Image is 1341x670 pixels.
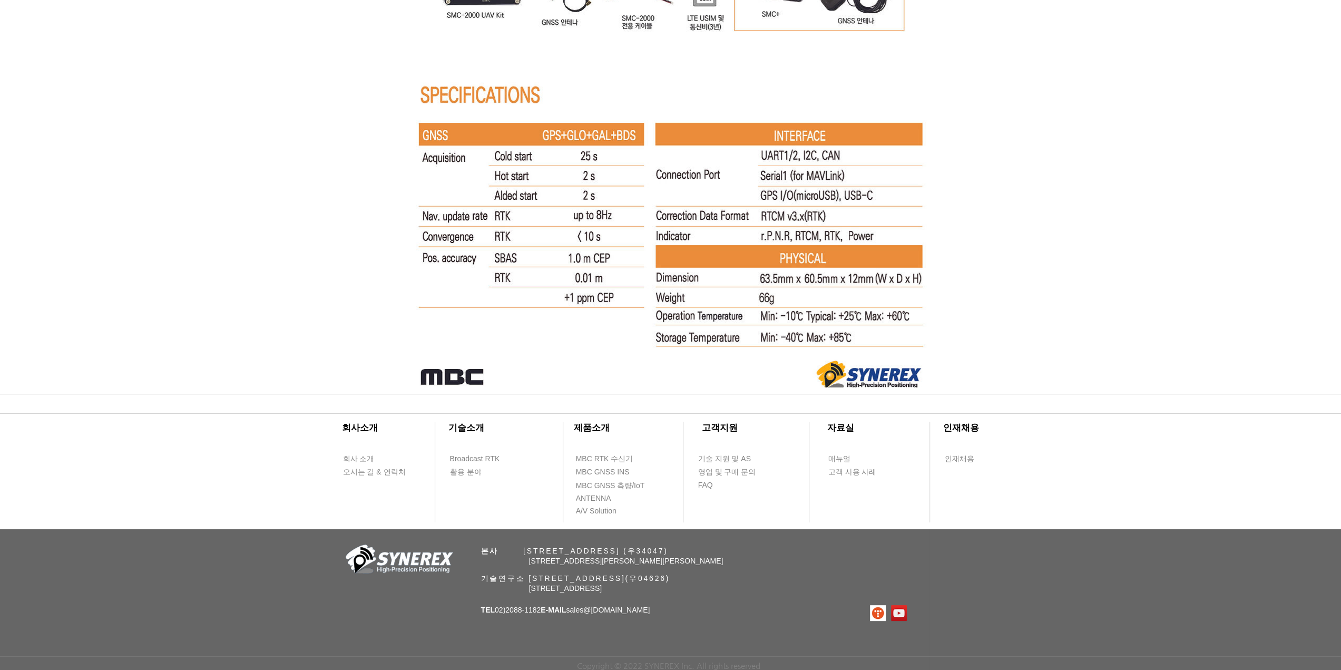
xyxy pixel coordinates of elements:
img: 유튜브 사회 아이콘 [891,605,907,621]
span: 기술 지원 및 AS [698,454,751,464]
a: 오시는 길 & 연락처 [342,465,414,479]
a: 고객 사용 사례 [828,465,888,479]
a: Broadcast RTK [449,452,510,465]
span: 영업 및 구매 문의 [698,467,756,478]
img: 회사_로고-removebg-preview.png [340,543,456,578]
ul: SNS 모음 [870,605,907,621]
span: ​기술소개 [448,423,484,433]
span: MBC RTK 수신기 [576,454,633,464]
span: ​회사소개 [342,423,378,433]
span: MBC GNSS INS [576,467,630,478]
span: ​ [STREET_ADDRESS] (우34047) [481,547,668,555]
span: 인재채용 [945,454,974,464]
a: MBC GNSS 측량/IoT [575,479,668,492]
span: 02)2088-1182 sales [481,606,650,614]
span: E-MAIL [541,606,566,614]
span: Broadcast RTK [450,454,500,464]
span: 활용 분야 [450,467,482,478]
a: 기술 지원 및 AS [698,452,777,465]
span: [STREET_ADDRESS] [529,584,602,593]
span: A/V Solution [576,506,616,517]
span: Copyright © 2022 SYNEREX Inc. All rights reserved [577,661,760,670]
a: 회사 소개 [342,452,403,465]
a: 영업 및 구매 문의 [698,465,758,479]
span: 본사 [481,547,499,555]
span: ​제품소개 [574,423,610,433]
span: TEL [481,606,495,614]
a: MBC GNSS INS [575,465,641,479]
span: 매뉴얼 [828,454,850,464]
span: [STREET_ADDRESS][PERSON_NAME][PERSON_NAME] [529,557,723,565]
span: FAQ [698,480,713,491]
span: MBC GNSS 측량/IoT [576,481,645,491]
a: 매뉴얼 [828,452,888,465]
span: ​고객지원 [702,423,738,433]
span: 기술연구소 [STREET_ADDRESS](우04626) [481,574,670,582]
a: @[DOMAIN_NAME] [583,606,650,614]
span: ​자료실 [827,423,854,433]
a: 인재채용 [944,452,994,465]
span: 고객 사용 사례 [828,467,877,478]
a: 활용 분야 [449,465,510,479]
span: ​인재채용 [943,423,979,433]
a: FAQ [698,479,758,492]
a: MBC RTK 수신기 [575,452,654,465]
a: A/V Solution [575,504,636,518]
img: 티스토리로고 [870,605,886,621]
iframe: Wix Chat [1220,625,1341,670]
a: ANTENNA [575,492,636,505]
span: 회사 소개 [343,454,375,464]
span: ANTENNA [576,493,611,504]
span: 오시는 길 & 연락처 [343,467,406,478]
